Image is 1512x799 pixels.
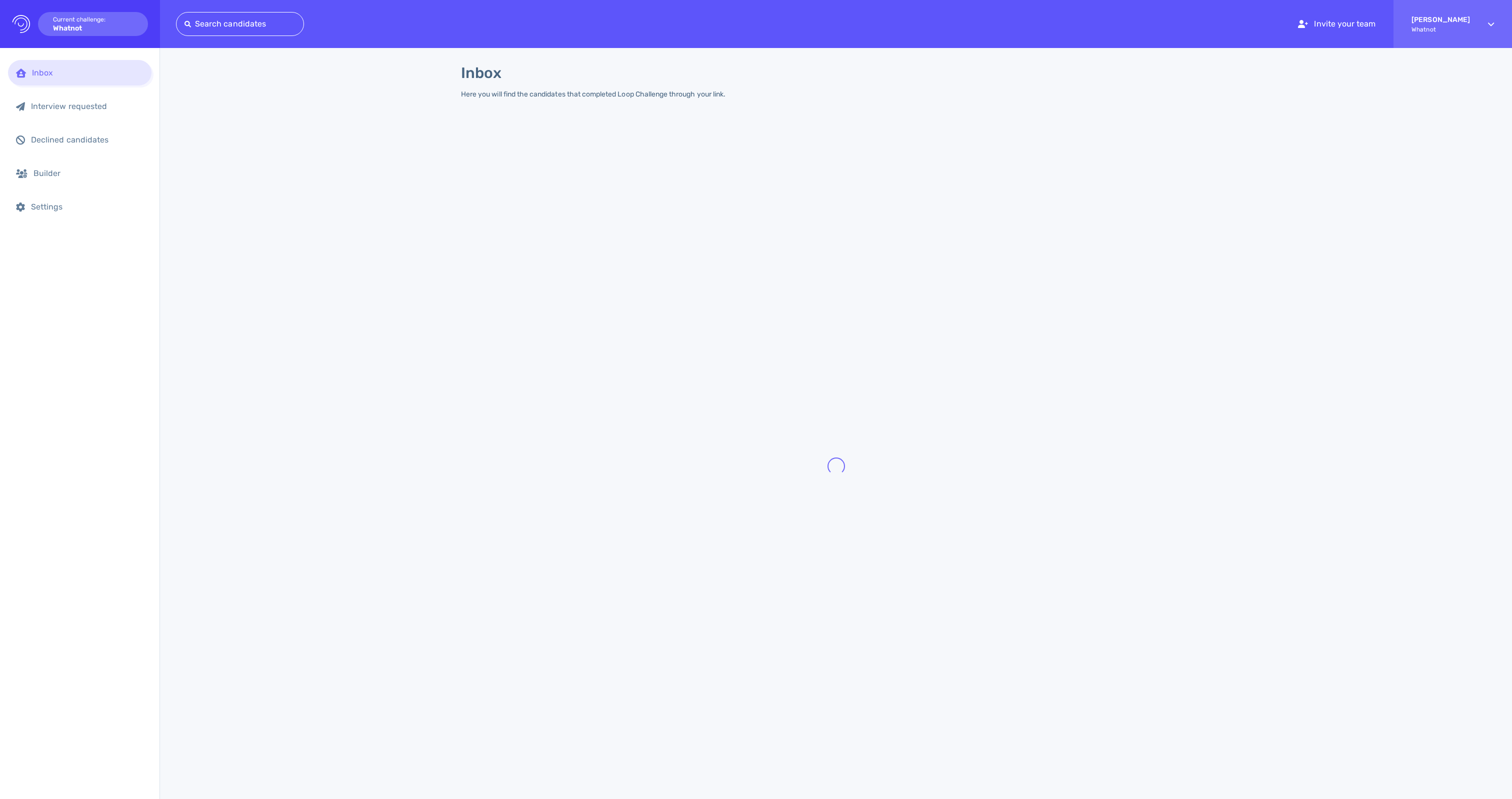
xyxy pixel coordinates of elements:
div: Here you will find the candidates that completed Loop Challenge through your link. [461,90,725,98]
h1: Inbox [461,64,501,82]
span: Whatnot [1411,26,1470,33]
div: Inbox [32,68,143,77]
div: Settings [31,202,143,211]
div: Interview requested [31,101,143,111]
strong: [PERSON_NAME] [1411,15,1470,24]
div: Builder [33,168,143,178]
div: Declined candidates [31,135,143,144]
